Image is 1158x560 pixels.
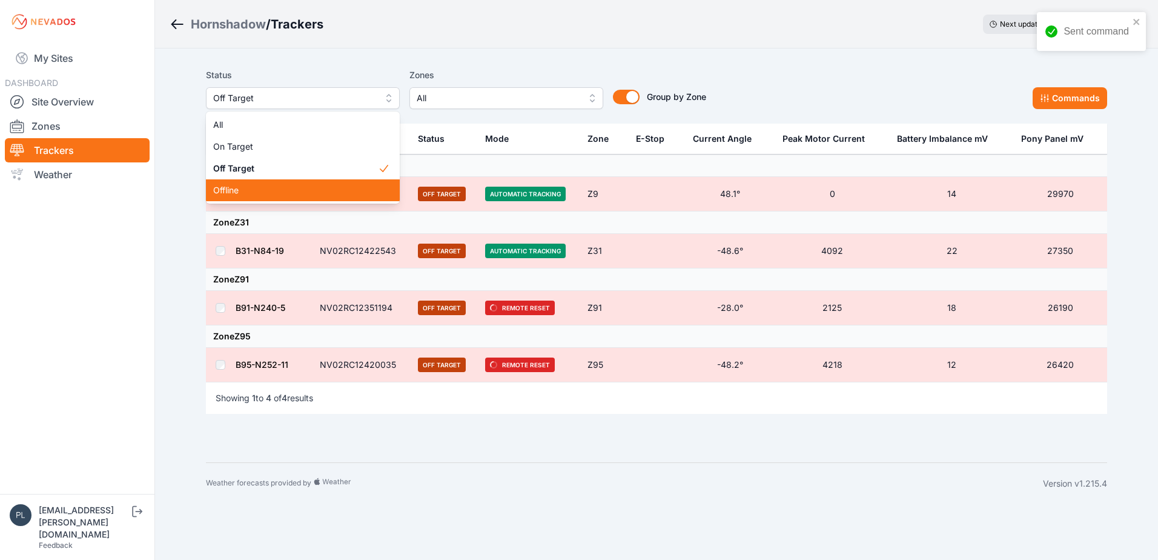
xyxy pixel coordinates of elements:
div: Off Target [206,112,400,204]
div: Sent command [1064,24,1129,39]
span: Off Target [213,91,376,105]
span: All [213,119,378,131]
span: On Target [213,141,378,153]
span: Off Target [213,162,378,175]
button: close [1133,17,1141,27]
span: Offline [213,184,378,196]
button: Off Target [206,87,400,109]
